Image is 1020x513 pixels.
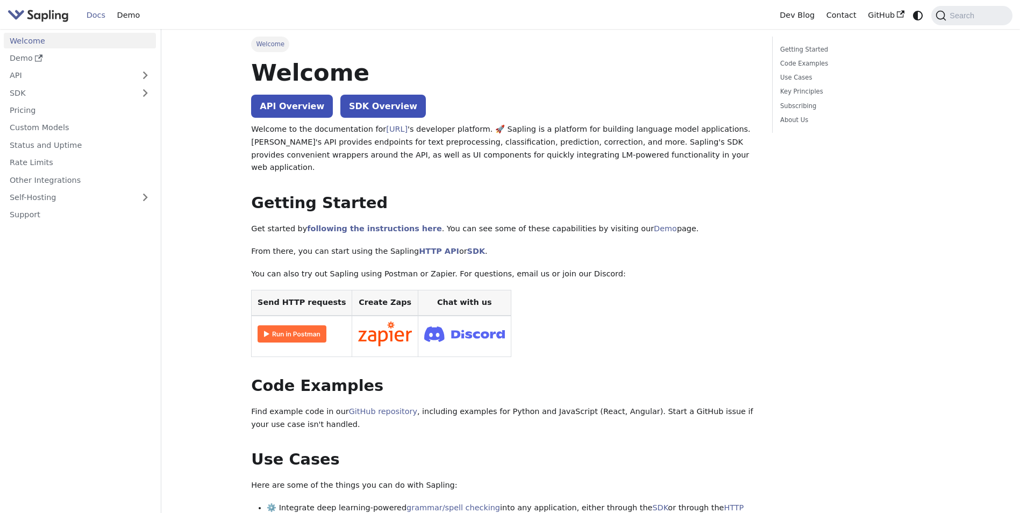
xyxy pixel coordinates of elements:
a: following the instructions here [307,224,441,233]
a: Code Examples [780,59,926,69]
button: Switch between dark and light mode (currently system mode) [910,8,926,23]
a: Demo [4,51,156,66]
span: Welcome [251,37,289,52]
a: grammar/spell checking [406,503,500,512]
a: Status and Uptime [4,137,156,153]
a: [URL] [386,125,408,133]
h1: Welcome [251,58,757,87]
a: Rate Limits [4,155,156,170]
a: GitHub repository [349,407,417,416]
a: GitHub [862,7,910,24]
img: Sapling.ai [8,8,69,23]
a: Docs [81,7,111,24]
span: Search [946,11,981,20]
img: Join Discord [424,323,505,345]
a: HTTP API [419,247,459,255]
a: Other Integrations [4,172,156,188]
p: Find example code in our , including examples for Python and JavaScript (React, Angular). Start a... [251,405,757,431]
a: Custom Models [4,120,156,136]
a: Subscribing [780,101,926,111]
a: SDK [652,503,668,512]
a: SDK [467,247,485,255]
a: Getting Started [780,45,926,55]
a: API [4,68,134,83]
a: Pricing [4,103,156,118]
a: Welcome [4,33,156,48]
p: From there, you can start using the Sapling or . [251,245,757,258]
p: Welcome to the documentation for 's developer platform. 🚀 Sapling is a platform for building lang... [251,123,757,174]
a: Key Principles [780,87,926,97]
a: SDK Overview [340,95,426,118]
p: Here are some of the things you can do with Sapling: [251,479,757,492]
p: You can also try out Sapling using Postman or Zapier. For questions, email us or join our Discord: [251,268,757,281]
h2: Use Cases [251,450,757,469]
a: SDK [4,85,134,101]
a: Demo [654,224,677,233]
img: Run in Postman [258,325,326,343]
button: Expand sidebar category 'API' [134,68,156,83]
a: Support [4,207,156,223]
th: Send HTTP requests [252,290,352,316]
a: Use Cases [780,73,926,83]
button: Search (Command+K) [931,6,1012,25]
a: Dev Blog [774,7,820,24]
button: Expand sidebar category 'SDK' [134,85,156,101]
a: About Us [780,115,926,125]
th: Chat with us [418,290,511,316]
a: Demo [111,7,146,24]
a: Self-Hosting [4,190,156,205]
a: Contact [821,7,862,24]
img: Connect in Zapier [358,322,412,346]
th: Create Zaps [352,290,418,316]
p: Get started by . You can see some of these capabilities by visiting our page. [251,223,757,236]
h2: Getting Started [251,194,757,213]
a: Sapling.aiSapling.ai [8,8,73,23]
h2: Code Examples [251,376,757,396]
a: API Overview [251,95,333,118]
nav: Breadcrumbs [251,37,757,52]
